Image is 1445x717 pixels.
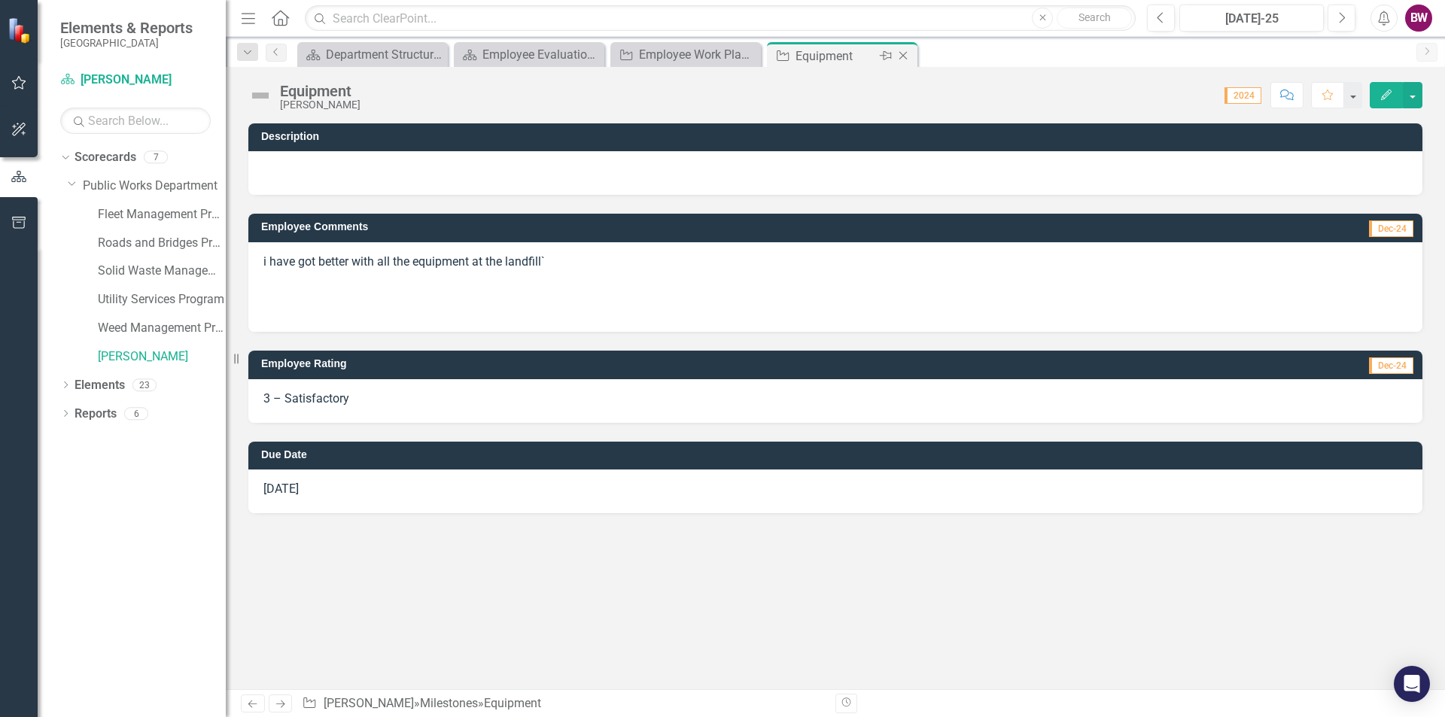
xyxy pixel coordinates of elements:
a: Milestones [420,696,478,710]
input: Search Below... [60,108,211,134]
div: Open Intercom Messenger [1394,666,1430,702]
span: 2024 [1224,87,1261,104]
a: Weed Management Program [98,320,226,337]
a: Fleet Management Program [98,206,226,223]
button: BW [1405,5,1432,32]
a: Employee Evaluation Navigation [458,45,601,64]
img: Not Defined [248,84,272,108]
div: 23 [132,378,157,391]
a: Roads and Bridges Program [98,235,226,252]
a: [PERSON_NAME] [324,696,414,710]
h3: Employee Rating [261,358,1011,369]
small: [GEOGRAPHIC_DATA] [60,37,193,49]
h3: Description [261,131,1415,142]
div: Department Structure & Strategic Results [326,45,444,64]
div: Employee Evaluation Navigation [482,45,601,64]
div: Employee Work Plan Milestones to Update [639,45,757,64]
button: [DATE]-25 [1179,5,1324,32]
a: Reports [75,406,117,423]
div: Equipment [484,696,541,710]
button: Search [1057,8,1132,29]
h3: Due Date [261,449,1415,460]
span: Dec-24 [1369,357,1413,374]
a: Employee Work Plan Milestones to Update [614,45,757,64]
div: 6 [124,407,148,420]
div: Equipment [280,83,360,99]
a: [PERSON_NAME] [98,348,226,366]
div: [DATE]-25 [1185,10,1319,28]
span: Dec-24 [1369,220,1413,237]
input: Search ClearPoint... [305,5,1136,32]
div: 7 [144,151,168,164]
span: Elements & Reports [60,19,193,37]
a: Department Structure & Strategic Results [301,45,444,64]
a: Solid Waste Management Program [98,263,226,280]
a: [PERSON_NAME] [60,71,211,89]
div: [PERSON_NAME] [280,99,360,111]
img: ClearPoint Strategy [8,17,34,44]
a: Public Works Department [83,178,226,195]
span: [DATE] [263,482,299,496]
a: Utility Services Program [98,291,226,308]
a: Scorecards [75,149,136,166]
a: Elements [75,377,125,394]
span: 3 – Satisfactory [263,391,349,406]
h3: Employee Comments [261,221,1069,232]
p: i have got better with all the equipment at the landfill` [263,254,1407,274]
span: Search [1078,11,1111,23]
div: » » [302,695,824,712]
div: Equipment [796,47,876,65]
